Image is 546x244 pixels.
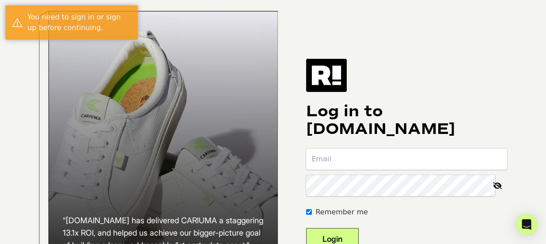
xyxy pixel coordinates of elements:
[315,207,368,217] label: Remember me
[306,149,507,170] input: Email
[306,59,347,91] img: Retention.com
[516,214,537,235] div: Open Intercom Messenger
[306,103,507,138] h1: Log in to [DOMAIN_NAME]
[27,12,131,33] div: You need to sign in or sign up before continuing.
